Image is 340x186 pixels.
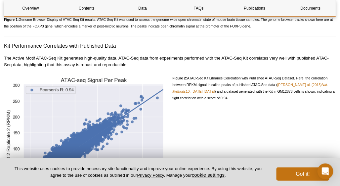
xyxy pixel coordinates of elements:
a: Publications [228,0,281,16]
span: ATAC-Seq Kit Libraries Correlation with Published ATAC-Seq Dataset. Here, the correlation between... [173,76,335,100]
a: [PERSON_NAME] al. (2013)Nat. Methods10: [DATE]-[DATE] [173,83,328,94]
p: This website uses cookies to provide necessary site functionality and improve your online experie... [11,166,266,178]
strong: Figure 2: [173,76,188,80]
strong: Figure 1: [4,18,19,22]
a: FAQs [172,0,225,16]
a: Privacy Policy [137,173,164,178]
a: Contents [60,0,113,16]
h3: Kit Performance Correlates with Published Data [4,42,336,50]
span: Genome Browser Display of ATAC-Seq Kit results. ATAC-Seq Kit was used to assess the genome-wide o... [4,18,333,28]
em: Nat. Methods [173,83,328,94]
p: The Active Motif ATAC-Seq Kit generates high-quality data. ATAC-Seq data from experiments perform... [4,55,336,69]
button: cookie settings [192,172,225,178]
div: Open Intercom Messenger [318,163,333,179]
a: Data [116,0,169,16]
a: Documents [284,0,337,16]
button: Got it! [276,167,329,181]
a: Overview [4,0,57,16]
